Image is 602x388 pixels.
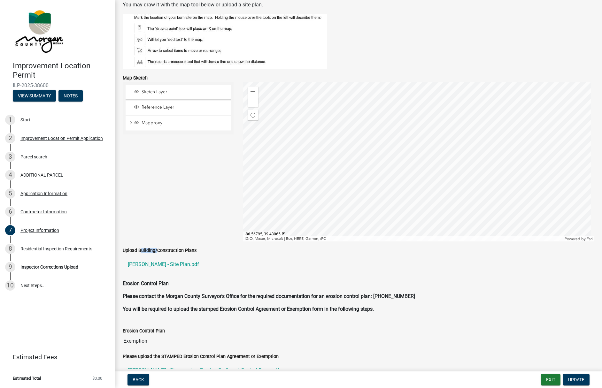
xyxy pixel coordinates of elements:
[123,306,374,312] strong: You will be required to upload the stamped Erosion Control Agreement or Exemption form in the fol...
[568,377,584,382] span: Update
[123,363,594,378] a: [PERSON_NAME] - Stormwater - Erosion-Sediment Control Form.pdf
[13,94,56,99] wm-modal-confirm: Summary
[123,280,169,286] strong: Erosion Control Plan
[20,265,78,269] div: Inspector Corrections Upload
[123,354,279,359] label: Please upload the STAMPED Erosion Control Plan Agreement or Exemption
[127,374,149,385] button: Back
[133,120,228,126] div: Mapproxy
[20,173,63,177] div: ADDITIONAL PARCEL
[133,89,228,95] div: Sketch Layer
[243,236,563,241] div: IGIO, Maxar, Microsoft | Esri, HERE, Garmin, iPC
[140,89,228,95] span: Sketch Layer
[20,228,59,232] div: Project Information
[563,374,590,385] button: Update
[126,85,231,100] li: Sketch Layer
[123,1,594,9] p: You may draw it with the map tool below or upload a site plan.
[541,374,560,385] button: Exit
[5,207,15,217] div: 6
[5,170,15,180] div: 4
[5,225,15,235] div: 7
[13,376,41,380] span: Estimated Total
[20,155,47,159] div: Parcel search
[5,152,15,162] div: 3
[58,90,83,102] button: Notes
[5,280,15,291] div: 10
[123,248,197,253] label: Upload Building/Construction Plans
[20,191,67,196] div: Application Information
[58,94,83,99] wm-modal-confirm: Notes
[13,61,110,80] h4: Improvement Location Permit
[13,82,102,88] span: ILP-2025-38600
[5,133,15,143] div: 2
[123,293,415,299] strong: Please contact the Morgan County Surveyor's Office for the required documentation for an erosion ...
[248,97,258,107] div: Zoom out
[128,120,133,127] span: Expand
[133,104,228,111] div: Reference Layer
[20,118,30,122] div: Start
[5,351,105,363] a: Estimated Fees
[5,188,15,199] div: 5
[123,14,327,69] img: map_tools-sm_9c903488-6d06-459d-9e87-41fdf6e21155.jpg
[125,84,231,133] ul: Layer List
[126,101,231,115] li: Reference Layer
[140,120,228,126] span: Mapproxy
[140,104,228,110] span: Reference Layer
[5,262,15,272] div: 9
[20,247,92,251] div: Residential Inspection Requirements
[92,376,102,380] span: $0.00
[123,329,165,333] label: Erosion Control Plan
[5,115,15,125] div: 1
[5,244,15,254] div: 8
[13,7,64,55] img: Morgan County, Indiana
[20,209,67,214] div: Contractor Information
[563,236,594,241] div: Powered by
[587,237,593,241] a: Esri
[126,116,231,131] li: Mapproxy
[123,76,148,80] label: Map Sketch
[248,110,258,120] div: Find my location
[248,87,258,97] div: Zoom in
[123,257,594,272] a: [PERSON_NAME] - Site Plan.pdf
[13,90,56,102] button: View Summary
[133,377,144,382] span: Back
[20,136,103,141] div: Improvement Location Permit Application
